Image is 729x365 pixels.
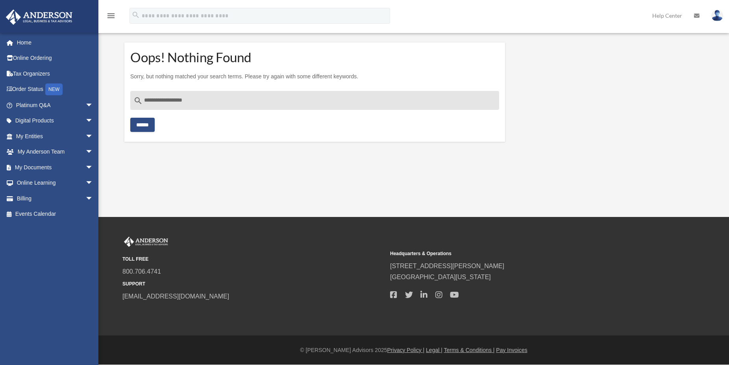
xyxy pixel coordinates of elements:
small: SUPPORT [122,280,385,288]
span: arrow_drop_down [85,113,101,129]
span: arrow_drop_down [85,128,101,145]
a: Events Calendar [6,206,105,222]
a: Online Ordering [6,50,105,66]
a: My Entitiesarrow_drop_down [6,128,105,144]
a: Digital Productsarrow_drop_down [6,113,105,129]
a: Home [6,35,101,50]
a: Billingarrow_drop_down [6,191,105,206]
a: [EMAIL_ADDRESS][DOMAIN_NAME] [122,293,229,300]
span: arrow_drop_down [85,97,101,113]
img: Anderson Advisors Platinum Portal [4,9,75,25]
div: © [PERSON_NAME] Advisors 2025 [98,345,729,355]
a: Tax Organizers [6,66,105,82]
a: [GEOGRAPHIC_DATA][US_STATE] [390,274,491,280]
a: [STREET_ADDRESS][PERSON_NAME] [390,263,504,269]
a: Legal | [426,347,442,353]
p: Sorry, but nothing matched your search terms. Please try again with some different keywords. [130,72,499,82]
a: Privacy Policy | [387,347,425,353]
a: menu [106,14,116,20]
small: Headquarters & Operations [390,250,652,258]
i: search [133,96,143,106]
a: My Anderson Teamarrow_drop_down [6,144,105,160]
img: Anderson Advisors Platinum Portal [122,237,170,247]
span: arrow_drop_down [85,144,101,160]
i: search [131,11,140,19]
a: Terms & Conditions | [444,347,495,353]
a: 800.706.4741 [122,268,161,275]
a: Online Learningarrow_drop_down [6,175,105,191]
div: NEW [45,83,63,95]
a: My Documentsarrow_drop_down [6,159,105,175]
span: arrow_drop_down [85,191,101,207]
h1: Oops! Nothing Found [130,52,499,62]
img: User Pic [711,10,723,21]
small: TOLL FREE [122,255,385,263]
a: Platinum Q&Aarrow_drop_down [6,97,105,113]
a: Order StatusNEW [6,82,105,98]
i: menu [106,11,116,20]
a: Pay Invoices [496,347,527,353]
span: arrow_drop_down [85,159,101,176]
span: arrow_drop_down [85,175,101,191]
